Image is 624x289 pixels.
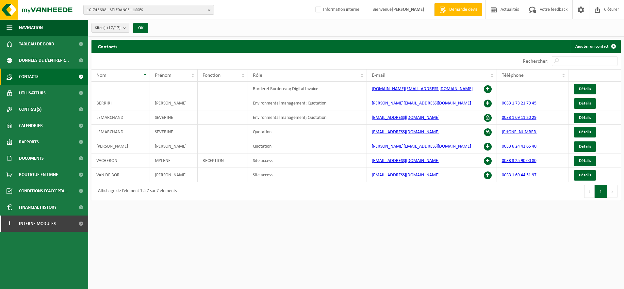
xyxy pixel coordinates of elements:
[574,141,596,152] a: Détails
[150,125,198,139] td: SEVERINE
[150,153,198,168] td: MYLENE
[372,144,471,149] a: [PERSON_NAME][EMAIL_ADDRESS][DOMAIN_NAME]
[372,87,473,91] a: [DOMAIN_NAME][EMAIL_ADDRESS][DOMAIN_NAME]
[19,20,43,36] span: Navigation
[19,183,68,199] span: Conditions d'accepta...
[91,168,150,182] td: VAN DE BOR
[19,216,56,232] span: Interne modules
[372,158,439,163] a: [EMAIL_ADDRESS][DOMAIN_NAME]
[574,84,596,94] a: Détails
[392,7,424,12] strong: [PERSON_NAME]
[248,153,367,168] td: Site access
[248,139,367,153] td: Quotation
[584,185,595,198] button: Previous
[83,5,214,15] button: 10-745638 - STI FRANCE - LISSES
[372,73,386,78] span: E-mail
[253,73,262,78] span: Rôle
[579,159,591,163] span: Détails
[502,73,524,78] span: Téléphone
[372,101,471,106] a: [PERSON_NAME][EMAIL_ADDRESS][DOMAIN_NAME]
[248,168,367,182] td: Site access
[133,23,148,33] button: OK
[574,170,596,181] a: Détails
[502,173,536,178] a: 0033 1 69 44 51 97
[91,110,150,125] td: LEMARCHAND
[579,144,591,149] span: Détails
[372,173,439,178] a: [EMAIL_ADDRESS][DOMAIN_NAME]
[574,156,596,166] a: Détails
[19,69,39,85] span: Contacts
[19,134,39,150] span: Rapports
[314,5,359,15] label: Information interne
[150,168,198,182] td: [PERSON_NAME]
[19,85,46,101] span: Utilisateurs
[372,115,439,120] a: [EMAIL_ADDRESS][DOMAIN_NAME]
[150,110,198,125] td: SEVERINE
[203,73,221,78] span: Fonction
[91,40,124,53] h2: Contacts
[570,40,620,53] a: Ajouter un contact
[579,101,591,105] span: Détails
[372,130,439,135] a: [EMAIL_ADDRESS][DOMAIN_NAME]
[91,125,150,139] td: LEMARCHAND
[502,101,536,106] a: 0033 1 73 21 79 45
[248,96,367,110] td: Environmental management; Quotation
[502,158,536,163] a: 0033 3 25 90 00 80
[19,118,43,134] span: Calendrier
[7,216,12,232] span: I
[150,139,198,153] td: [PERSON_NAME]
[434,3,482,16] a: Demande devis
[574,127,596,137] a: Détails
[19,150,44,167] span: Documents
[91,139,150,153] td: [PERSON_NAME]
[19,101,41,118] span: Contrat(s)
[107,26,121,30] count: (17/17)
[248,125,367,139] td: Quotation
[595,185,607,198] button: 1
[574,113,596,123] a: Détails
[95,23,121,33] span: Site(s)
[502,115,536,120] a: 0033 1 69 11 20 29
[579,130,591,134] span: Détails
[579,116,591,120] span: Détails
[91,153,150,168] td: VACHERON
[95,185,177,197] div: Affichage de l'élément 1 à 7 sur 7 éléments
[448,7,479,13] span: Demande devis
[87,5,205,15] span: 10-745638 - STI FRANCE - LISSES
[579,87,591,91] span: Détails
[607,185,617,198] button: Next
[155,73,172,78] span: Prénom
[19,167,58,183] span: Boutique en ligne
[91,96,150,110] td: BERRIRI
[574,98,596,109] a: Détails
[502,130,537,135] a: [PHONE_NUMBER]
[523,59,549,64] label: Rechercher:
[19,199,57,216] span: Financial History
[579,173,591,177] span: Détails
[502,144,536,149] a: 0033 6 24 41 65 40
[91,23,129,33] button: Site(s)(17/17)
[248,110,367,125] td: Environmental management; Quotation
[19,36,54,52] span: Tableau de bord
[96,73,107,78] span: Nom
[150,96,198,110] td: [PERSON_NAME]
[198,153,248,168] td: RECEPTION
[248,82,367,96] td: Borderel-Bordereau; Digital Invoice
[19,52,69,69] span: Données de l'entrepr...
